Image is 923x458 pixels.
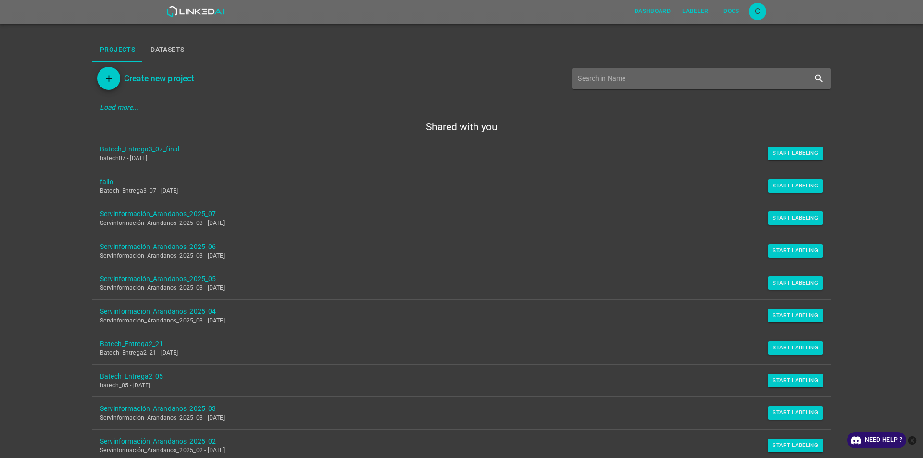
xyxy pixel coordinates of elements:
button: Start Labeling [768,439,823,452]
button: Start Labeling [768,406,823,420]
button: Projects [92,38,143,62]
button: Datasets [143,38,192,62]
a: Servinformación_Arandanos_2025_05 [100,274,808,284]
button: close-help [906,432,918,448]
button: Open settings [749,3,766,20]
a: Batech_Entrega2_05 [100,371,808,382]
p: Servinformación_Arandanos_2025_03 - [DATE] [100,284,808,293]
button: Start Labeling [768,341,823,355]
p: Servinformación_Arandanos_2025_03 - [DATE] [100,252,808,260]
a: Servinformación_Arandanos_2025_06 [100,242,808,252]
div: Load more... [92,99,831,116]
button: Start Labeling [768,244,823,258]
a: Servinformación_Arandanos_2025_02 [100,436,808,446]
a: fallo [100,177,808,187]
p: Servinformación_Arandanos_2025_03 - [DATE] [100,219,808,228]
button: Add [97,67,120,90]
a: Servinformación_Arandanos_2025_07 [100,209,808,219]
p: Servinformación_Arandanos_2025_03 - [DATE] [100,317,808,325]
button: Start Labeling [768,276,823,290]
button: Start Labeling [768,309,823,322]
a: Need Help ? [847,432,906,448]
p: batech07 - [DATE] [100,154,808,163]
p: Servinformación_Arandanos_2025_03 - [DATE] [100,414,808,422]
a: Create new project [120,72,194,85]
button: Docs [716,3,747,19]
a: Servinformación_Arandanos_2025_04 [100,307,808,317]
p: Batech_Entrega2_21 - [DATE] [100,349,808,358]
a: Batech_Entrega2_21 [100,339,808,349]
h6: Create new project [124,72,194,85]
a: Docs [714,1,749,21]
em: Load more... [100,103,139,111]
p: Batech_Entrega3_07 - [DATE] [100,187,808,196]
button: Start Labeling [768,179,823,193]
button: Labeler [678,3,712,19]
button: Start Labeling [768,374,823,387]
h5: Shared with you [92,120,831,134]
img: LinkedAI [166,6,225,17]
a: Dashboard [629,1,676,21]
button: Start Labeling [768,147,823,160]
button: search [809,69,829,88]
button: Dashboard [631,3,674,19]
a: Labeler [676,1,714,21]
div: C [749,3,766,20]
p: Servinformación_Arandanos_2025_02 - [DATE] [100,446,808,455]
a: Servinformación_Arandanos_2025_03 [100,404,808,414]
input: Search in Name [578,72,805,86]
button: Start Labeling [768,211,823,225]
p: batech_05 - [DATE] [100,382,808,390]
a: Batech_Entrega3_07_final [100,144,808,154]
